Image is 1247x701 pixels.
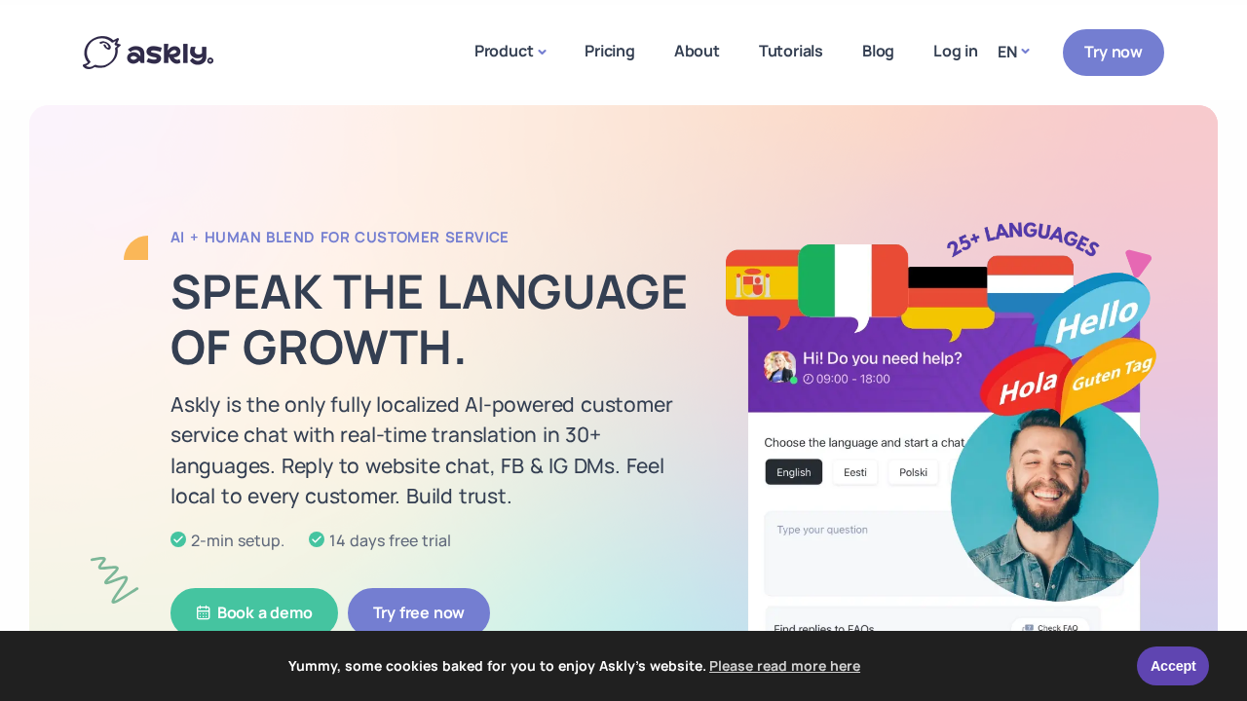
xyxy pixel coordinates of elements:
img: Askly [83,36,213,69]
a: Log in [914,5,998,97]
a: Try now [1063,29,1164,75]
h1: Speak the language of growth. [170,263,697,375]
a: Tutorials [739,5,843,97]
a: EN [998,38,1028,66]
a: Accept [1137,646,1209,685]
h2: AI + HUMAN BLEND FOR CUSTOMER SERVICE [170,228,697,247]
a: Book a demo [170,588,338,638]
a: Try free now [348,588,491,638]
span: Yummy, some cookies baked for you to enjoy Askly's website. [28,651,1124,681]
a: Product [455,5,565,100]
span: 2-min setup. [186,530,289,551]
a: Pricing [565,5,655,97]
a: About [655,5,739,97]
span: 14 days free trial [324,530,456,551]
a: Blog [843,5,914,97]
p: Askly is the only fully localized AI-powered customer service chat with real-time translation in ... [170,389,697,512]
img: chat-window-multilanguage-ai.webp [726,222,1159,701]
a: learn more about cookies [706,651,863,681]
